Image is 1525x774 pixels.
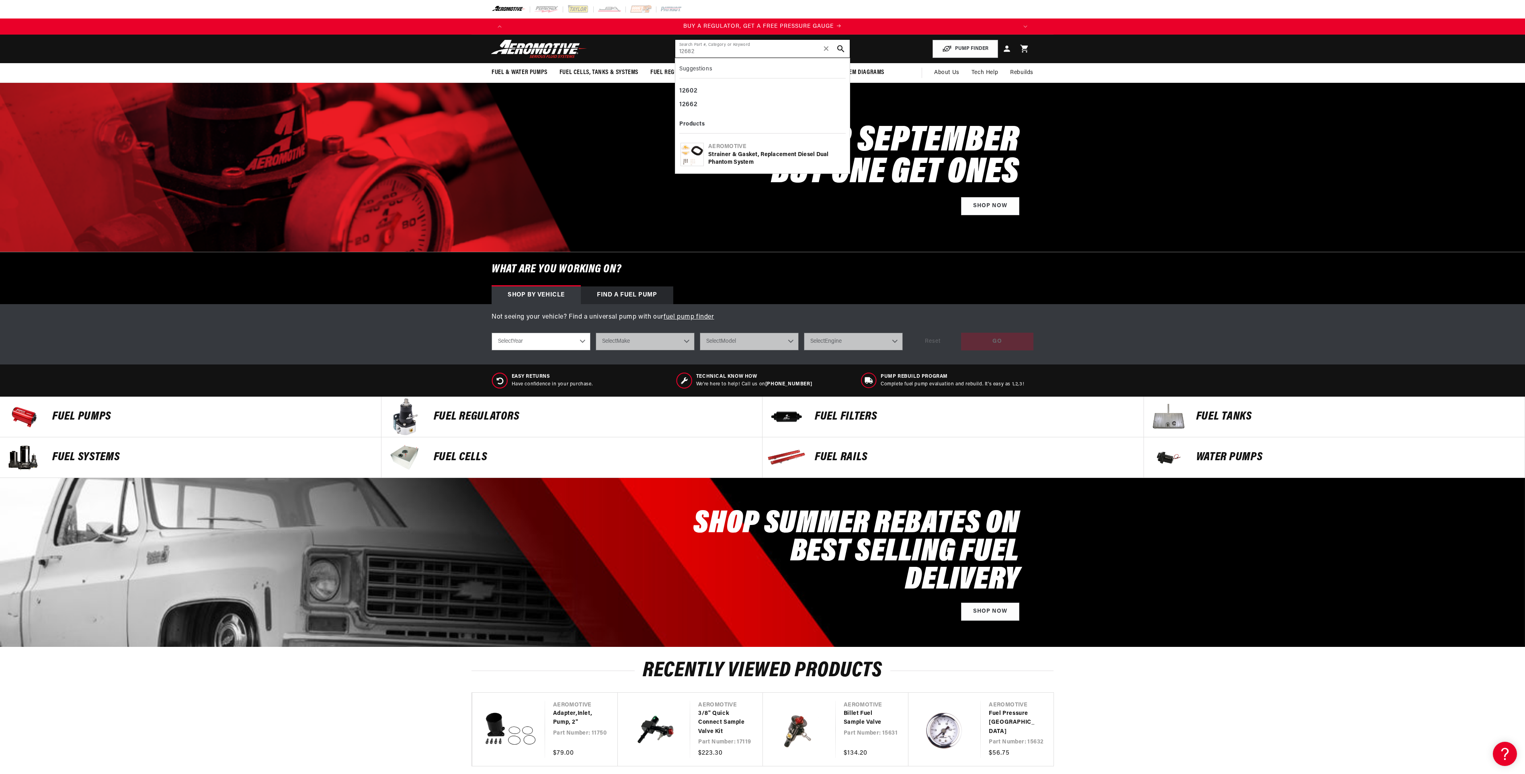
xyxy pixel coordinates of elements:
h2: SHOP SUMMER REBATES ON BEST SELLING FUEL DELIVERY [676,510,1019,595]
button: search button [832,40,850,58]
p: Have confidence in your purchase. [512,381,593,388]
span: Tech Help [972,68,998,77]
span: Fuel Cells, Tanks & Systems [560,68,638,77]
summary: Rebuilds [1004,63,1039,82]
a: BUY A REGULATOR, GET A FREE PRESSURE GAUGE [508,22,1017,31]
div: Strainer & Gasket, Replacement Diesel Dual Phantom System [708,151,844,167]
span: BUY A REGULATOR, GET A FREE PRESSURE GAUGE [683,23,834,29]
img: FUEL FILTERS [767,397,807,437]
ul: Slider [471,692,1054,766]
img: Strainer & Gasket, Replacement Diesel Dual Phantom System [681,143,703,166]
a: Billet Fuel Sample Valve [844,709,892,727]
a: Fuel Pressure [GEOGRAPHIC_DATA] [989,709,1037,736]
img: FUEL Rails [767,437,807,478]
span: Pump Rebuild program [881,373,1024,380]
div: Shop by vehicle [492,286,581,304]
select: Model [700,333,799,350]
div: Find a Fuel Pump [581,286,673,304]
p: FUEL FILTERS [815,411,1136,423]
p: Not seeing your vehicle? Find a universal pump with our [492,312,1033,323]
img: Fuel Tanks [1148,397,1188,437]
a: Shop Now [961,197,1019,215]
a: Adapter,Inlet, Pump, 2" [553,709,602,727]
span: System Diagrams [837,68,884,77]
select: Engine [804,333,903,350]
a: Shop Now [961,603,1019,621]
a: FUEL Cells FUEL Cells [381,437,763,478]
a: FUEL FILTERS FUEL FILTERS [762,397,1144,437]
p: FUEL REGULATORS [434,411,754,423]
summary: Fuel Cells, Tanks & Systems [553,63,644,82]
select: Make [596,333,695,350]
a: 3/8" Quick Connect Sample Valve Kit [698,709,747,736]
img: Aeromotive [489,39,589,58]
button: PUMP FINDER [933,40,998,58]
summary: Fuel & Water Pumps [486,63,553,82]
span: Fuel Regulators [650,68,697,77]
span: Rebuilds [1010,68,1033,77]
button: Translation missing: en.sections.announcements.next_announcement [1017,19,1033,35]
div: 12602 [679,84,846,98]
p: Fuel Tanks [1196,411,1517,423]
span: Fuel & Water Pumps [492,68,547,77]
a: fuel pump finder [664,314,714,320]
p: Water Pumps [1196,451,1517,463]
a: [PHONE_NUMBER] [765,382,812,387]
div: 1 of 4 [508,22,1017,31]
img: Water Pumps [1148,437,1188,478]
span: ✕ [823,42,830,55]
b: Products [679,121,705,127]
input: Search by Part Number, Category or Keyword [675,40,850,58]
p: FUEL Rails [815,451,1136,463]
div: Announcement [508,22,1017,31]
img: FUEL REGULATORS [385,397,426,437]
p: Complete fuel pump evaluation and rebuild. It's easy as 1,2,3! [881,381,1024,388]
span: About Us [934,70,959,76]
a: FUEL REGULATORS FUEL REGULATORS [381,397,763,437]
h2: Recently Viewed Products [471,661,1054,680]
a: About Us [928,63,965,82]
img: Fuel Pumps [4,397,44,437]
p: We’re here to help! Call us on [696,381,812,388]
img: Fuel Systems [4,437,44,478]
select: Year [492,333,590,350]
span: Technical Know How [696,373,812,380]
summary: Tech Help [965,63,1004,82]
img: FUEL Cells [385,437,426,478]
p: Fuel Systems [52,451,373,463]
summary: Fuel Regulators [644,63,703,82]
h6: What are you working on? [471,252,1054,286]
p: FUEL Cells [434,451,754,463]
div: Suggestions [679,62,846,78]
slideshow-component: Translation missing: en.sections.announcements.announcement_bar [471,19,1054,35]
a: FUEL Rails FUEL Rails [762,437,1144,478]
div: 12662 [679,98,846,112]
p: Fuel Pumps [52,411,373,423]
span: Easy Returns [512,373,593,380]
button: Translation missing: en.sections.announcements.previous_announcement [492,19,508,35]
h2: SHOP SEPTEMBER BUY ONE GET ONES [771,126,1019,189]
summary: System Diagrams [831,63,890,82]
div: Aeromotive [708,143,844,151]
